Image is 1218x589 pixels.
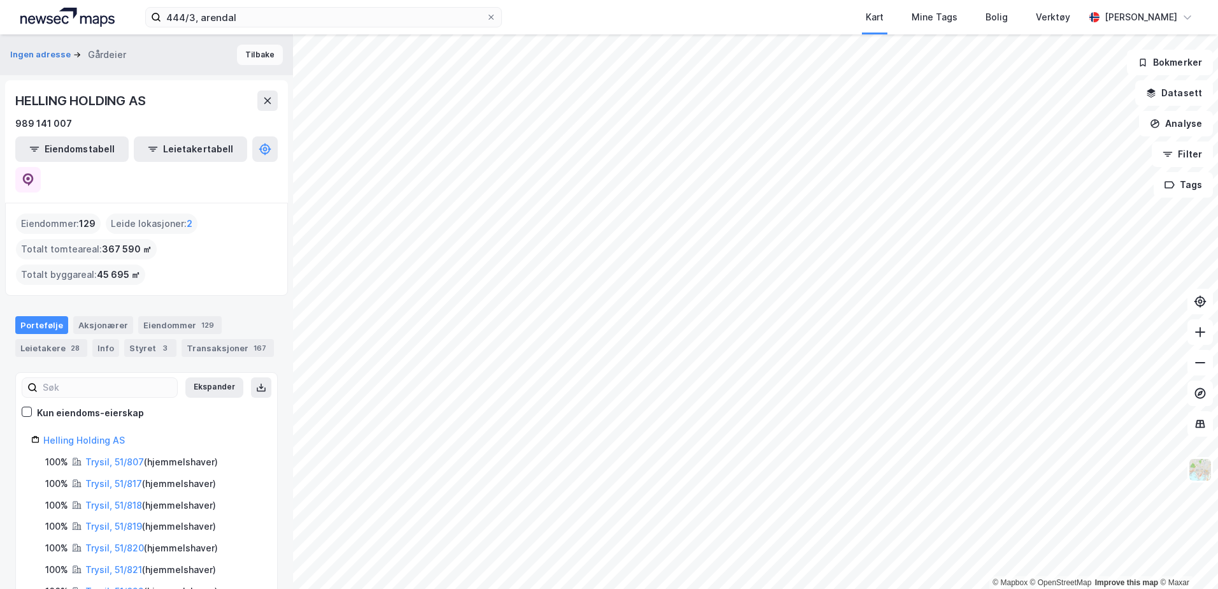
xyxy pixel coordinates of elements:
[45,498,68,513] div: 100%
[85,519,216,534] div: ( hjemmelshaver )
[85,542,144,553] a: Trysil, 51/820
[1188,458,1212,482] img: Z
[85,478,142,489] a: Trysil, 51/817
[912,10,957,25] div: Mine Tags
[45,562,68,578] div: 100%
[15,316,68,334] div: Portefølje
[45,519,68,534] div: 100%
[85,521,142,532] a: Trysil, 51/819
[1154,172,1213,198] button: Tags
[102,242,152,257] span: 367 590 ㎡
[187,216,192,231] span: 2
[88,47,126,62] div: Gårdeier
[159,342,171,354] div: 3
[92,339,119,357] div: Info
[1154,528,1218,589] iframe: Chat Widget
[237,45,283,65] button: Tilbake
[134,136,247,162] button: Leietakertabell
[185,377,243,398] button: Ekspander
[161,8,486,27] input: Søk på adresse, matrikkel, gårdeiere, leietakere eller personer
[85,476,216,491] div: ( hjemmelshaver )
[79,216,96,231] span: 129
[10,48,73,61] button: Ingen adresse
[85,500,142,511] a: Trysil, 51/818
[15,91,148,111] div: HELLING HOLDING AS
[1135,80,1213,106] button: Datasett
[43,435,125,446] a: Helling Holding AS
[1095,578,1158,587] a: Improve this map
[85,541,218,556] div: ( hjemmelshaver )
[199,319,217,331] div: 129
[97,267,140,282] span: 45 695 ㎡
[16,239,157,259] div: Totalt tomteareal :
[15,339,87,357] div: Leietakere
[16,265,145,285] div: Totalt byggareal :
[182,339,274,357] div: Transaksjoner
[106,214,197,234] div: Leide lokasjoner :
[1127,50,1213,75] button: Bokmerker
[20,8,115,27] img: logo.a4113a55bc3d86da70a041830d287a7e.svg
[85,454,218,470] div: ( hjemmelshaver )
[992,578,1028,587] a: Mapbox
[138,316,222,334] div: Eiendommer
[1105,10,1177,25] div: [PERSON_NAME]
[1036,10,1070,25] div: Verktøy
[15,116,72,131] div: 989 141 007
[866,10,884,25] div: Kart
[85,498,216,513] div: ( hjemmelshaver )
[16,214,101,234] div: Eiendommer :
[45,476,68,491] div: 100%
[1139,111,1213,136] button: Analyse
[45,454,68,470] div: 100%
[985,10,1008,25] div: Bolig
[85,456,144,467] a: Trysil, 51/807
[1152,142,1213,167] button: Filter
[124,339,176,357] div: Styret
[73,316,133,334] div: Aksjonærer
[251,342,269,354] div: 167
[68,342,82,354] div: 28
[38,378,177,397] input: Søk
[45,541,68,556] div: 100%
[85,562,216,578] div: ( hjemmelshaver )
[1030,578,1092,587] a: OpenStreetMap
[37,405,144,421] div: Kun eiendoms-eierskap
[15,136,129,162] button: Eiendomstabell
[85,564,142,575] a: Trysil, 51/821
